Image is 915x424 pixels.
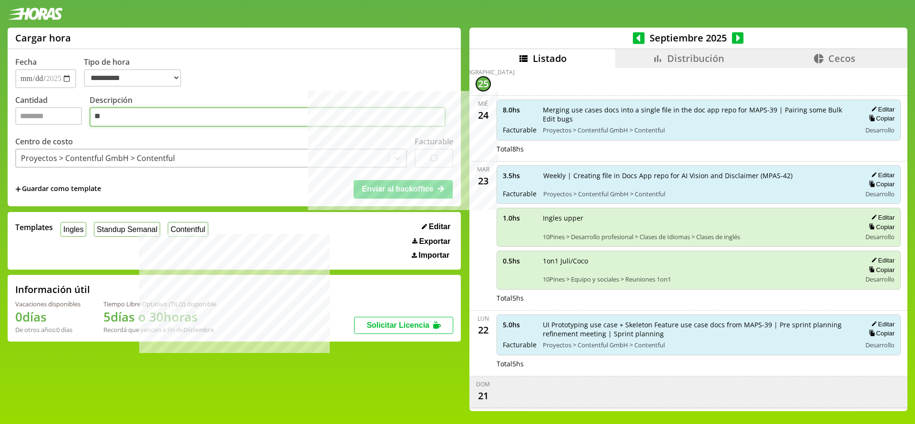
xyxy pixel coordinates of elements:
span: 10Pines > Equipo y sociales > Reuniones 1on1 [543,275,855,283]
div: mié [478,100,488,108]
span: Listado [533,52,567,65]
h1: Cargar hora [15,31,71,44]
span: Facturable [503,340,536,349]
span: Desarrollo [865,275,895,283]
span: Proyectos > Contentful GmbH > Contentful [543,341,855,349]
h2: Información útil [15,283,90,296]
button: Editar [868,105,895,113]
span: Merging use cases docs into a single file in the doc app repo for MAPS-39 | Pairing some Bulk Edi... [543,105,855,123]
button: Contentful [168,222,208,237]
button: Copiar [866,223,895,231]
div: Vacaciones disponibles [15,300,81,308]
span: 1on1 Juli/Coco [543,256,855,265]
label: Centro de costo [15,136,73,147]
span: Proyectos > Contentful GmbH > Contentful [543,190,855,198]
button: Enviar al backoffice [354,180,453,198]
button: Solicitar Licencia [354,317,453,334]
span: Templates [15,222,53,232]
button: Copiar [866,266,895,274]
button: Editar [868,171,895,179]
button: Copiar [866,114,895,122]
span: Facturable [503,189,537,198]
h1: 5 días o 30 horas [103,308,216,325]
span: Desarrollo [865,190,895,198]
div: scrollable content [469,68,907,410]
div: [DEMOGRAPHIC_DATA] [452,68,515,76]
span: 10Pines > Desarrollo profesional > Clases de Idiomas > Clases de inglés [543,232,855,241]
span: 0.5 hs [503,256,536,265]
h1: 0 días [15,308,81,325]
button: Editar [868,213,895,222]
span: 5.0 hs [503,320,536,329]
span: 1.0 hs [503,213,536,222]
span: Solicitar Licencia [366,321,429,329]
span: Septiembre 2025 [645,31,732,44]
div: 21 [476,388,491,404]
button: Copiar [866,180,895,188]
span: Exportar [419,237,450,246]
span: +Guardar como template [15,184,101,194]
span: Weekly | Creating file in Docs App repo for AI Vision and Disclaimer (MPAS-42) [543,171,855,180]
div: 25 [476,76,491,91]
span: Editar [429,222,450,231]
div: Recordá que vencen a fin de [103,325,216,334]
span: Importar [418,251,449,260]
img: logotipo [8,8,63,20]
span: Desarrollo [865,126,895,134]
span: Proyectos > Contentful GmbH > Contentful [543,126,855,134]
div: 24 [476,108,491,123]
label: Fecha [15,57,37,67]
span: 8.0 hs [503,105,536,114]
span: 3.5 hs [503,171,537,180]
span: Cecos [828,52,855,65]
button: Ingles [61,222,86,237]
div: Proyectos > Contentful GmbH > Contentful [21,153,175,163]
label: Facturable [415,136,453,147]
b: Diciembre [183,325,214,334]
button: Editar [868,256,895,264]
div: Total 5 hs [497,293,901,303]
input: Cantidad [15,107,82,125]
span: Facturable [503,125,536,134]
span: Enviar al backoffice [362,185,433,193]
button: Exportar [409,237,453,246]
span: UI Prototyping use case + Skeleton Feature use case docs from MAPS-39 | Pre sprint planning refin... [543,320,855,338]
span: Distribución [667,52,724,65]
div: 22 [476,323,491,338]
div: Tiempo Libre Optativo (TiLO) disponible [103,300,216,308]
span: Desarrollo [865,232,895,241]
label: Cantidad [15,95,90,130]
div: Total 8 hs [497,144,901,153]
select: Tipo de hora [84,69,181,87]
span: Desarrollo [865,341,895,349]
div: mar [477,165,489,173]
span: Ingles upper [543,213,855,222]
textarea: Descripción [90,107,446,127]
button: Standup Semanal [94,222,160,237]
div: lun [478,314,489,323]
button: Editar [419,222,453,232]
label: Descripción [90,95,453,130]
div: De otros años: 0 días [15,325,81,334]
div: 23 [476,173,491,189]
div: Total 5 hs [497,359,901,368]
label: Tipo de hora [84,57,189,88]
button: Copiar [866,329,895,337]
span: + [15,184,21,194]
div: dom [476,380,490,388]
button: Editar [868,320,895,328]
